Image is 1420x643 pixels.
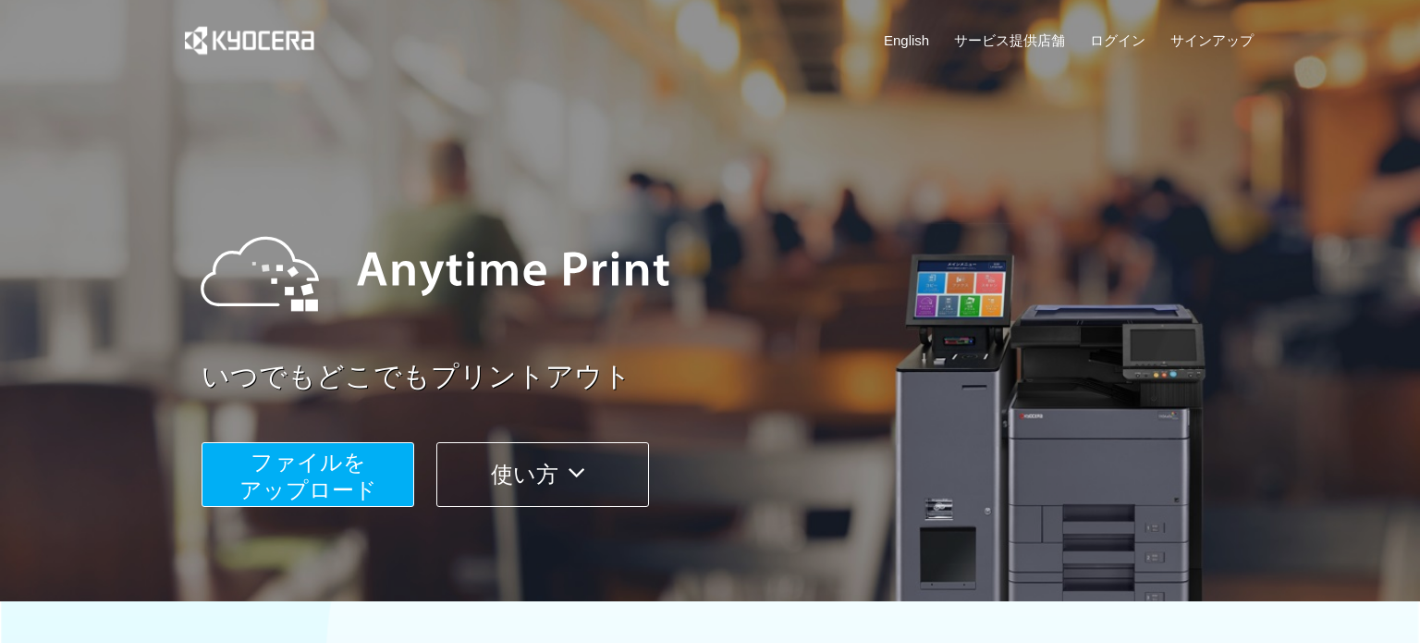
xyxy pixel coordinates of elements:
span: ファイルを ​​アップロード [239,450,377,502]
button: ファイルを​​アップロード [202,442,414,507]
a: サービス提供店舗 [954,31,1065,50]
button: 使い方 [436,442,649,507]
a: ログイン [1090,31,1145,50]
a: サインアップ [1170,31,1254,50]
a: English [884,31,929,50]
a: いつでもどこでもプリントアウト [202,357,1265,397]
